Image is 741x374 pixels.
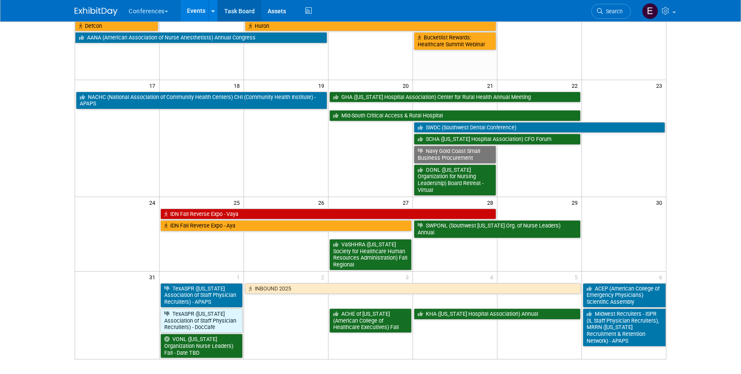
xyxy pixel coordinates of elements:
[317,80,328,91] span: 19
[571,197,581,208] span: 29
[320,272,328,282] span: 2
[655,197,666,208] span: 30
[603,8,623,15] span: Search
[658,272,666,282] span: 6
[414,134,581,145] a: SCHA ([US_STATE] Hospital Association) CFO Forum
[160,308,243,333] a: TexASPR ([US_STATE] Association of Staff Physician Recruiters) - DocCafe
[414,146,496,163] a: Navy Gold Coast Small Business Procurement
[329,239,412,270] a: VaSHHRA ([US_STATE] Society for Healthcare Human Resources Administration) Fall Regional
[160,283,243,308] a: TexASPR ([US_STATE] Association of Staff Physician Recruiters) - APAPS
[486,80,497,91] span: 21
[486,197,497,208] span: 28
[317,197,328,208] span: 26
[75,32,327,43] a: AANA (American Association of Nurse Anesthetists) Annual Congress
[160,334,243,358] a: VONL ([US_STATE] Organization Nurse Leaders) Fall - Date TBD
[245,21,496,32] a: Huron
[148,272,159,282] span: 31
[160,220,412,231] a: IDN Fall Reverse Expo - Aya
[655,80,666,91] span: 23
[414,165,496,196] a: OONL ([US_STATE] Organization for Nursing Leadership) Board Retreat - Virtual
[233,80,244,91] span: 18
[329,92,581,103] a: GHA ([US_STATE] Hospital Association) Center for Rural Health Annual Meeting
[405,272,413,282] span: 3
[571,80,581,91] span: 22
[414,220,581,238] a: SWPONL (Southwest [US_STATE] Org. of Nurse Leaders) Annual
[591,4,631,19] a: Search
[414,32,496,50] a: Bucketlist Rewards: Healthcare Summit Webinar
[233,197,244,208] span: 25
[76,92,327,109] a: NACHC (National Association of Community Health Centers) CHI (Community Health Institute) - APAPS
[489,272,497,282] span: 4
[642,3,658,19] img: Erin Anderson
[402,197,413,208] span: 27
[75,21,158,32] a: Defcon
[245,283,580,294] a: INBOUND 2025
[574,272,581,282] span: 5
[414,308,581,320] a: KHA ([US_STATE] Hospital Association) Annual
[583,283,666,308] a: ACEP (American College of Emergency Physicians) Scientific Assembly
[414,122,665,133] a: SWDC (Southwest Dental Conference)
[236,272,244,282] span: 1
[583,308,666,347] a: Midwest Recruiters - ISPR (IL Staff Physician Recruiters), MRRN ([US_STATE] Recruitment & Retenti...
[148,80,159,91] span: 17
[329,110,581,121] a: Mid-South Critical Access & Rural Hospital
[160,209,496,220] a: IDN Fall Reverse Expo - Vaya
[402,80,413,91] span: 20
[329,308,412,333] a: ACHE of [US_STATE] (American College of Healthcare Executives) Fall
[148,197,159,208] span: 24
[75,7,117,16] img: ExhibitDay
